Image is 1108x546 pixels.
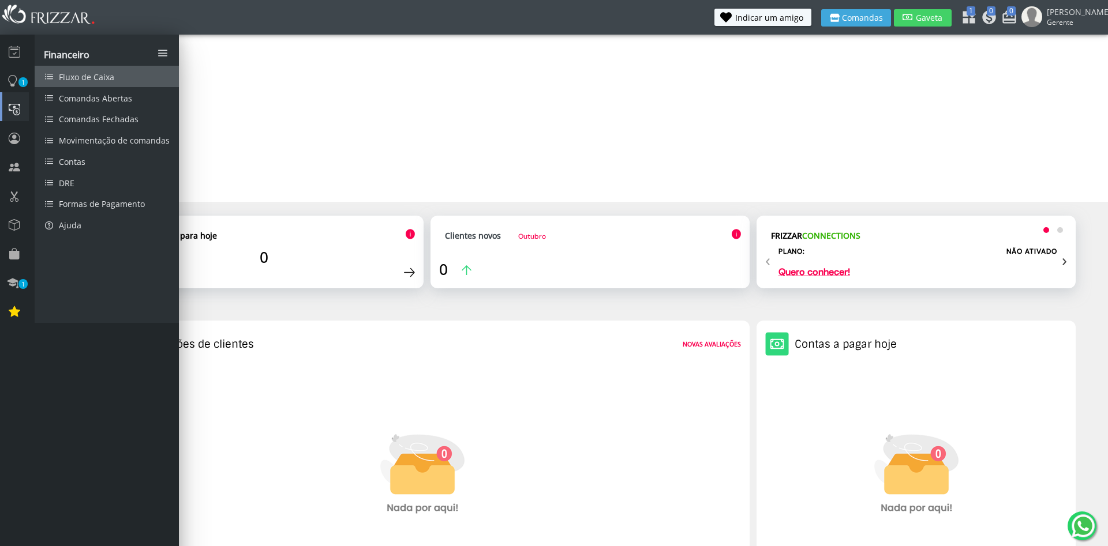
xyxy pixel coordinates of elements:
[35,129,179,150] a: Movimentação de comandas
[731,229,741,240] img: Ícone de informação
[735,14,803,22] span: Indicar um amigo
[714,9,811,26] button: Indicar um amigo
[683,340,741,348] strong: Novas avaliações
[518,232,546,241] span: Outubro
[439,259,448,280] span: 0
[35,108,179,130] a: Comandas Fechadas
[961,9,972,28] a: 1
[35,87,179,108] a: Comandas Abertas
[35,172,179,193] a: DRE
[59,198,145,209] span: Formas de Pagamento
[445,230,546,241] a: Clientes novosOutubro
[967,6,975,16] span: 1
[1047,6,1099,17] span: [PERSON_NAME]
[260,247,268,268] span: 0
[795,337,897,351] h2: Contas a pagar hoje
[765,248,770,272] span: Previous
[778,268,850,277] a: Quero conhecer!
[59,135,170,146] span: Movimentação de comandas
[445,230,501,241] strong: Clientes novos
[59,220,81,231] span: Ajuda
[1001,9,1013,28] a: 0
[981,9,993,28] a: 0
[35,66,179,87] a: Fluxo de Caixa
[59,93,132,104] span: Comandas Abertas
[821,9,891,27] button: Comandas
[778,247,806,256] h2: Plano:
[35,193,179,214] a: Formas de Pagamento
[35,150,179,172] a: Contas
[1047,17,1099,27] span: Gerente
[405,229,415,240] img: Ícone de informação
[765,332,789,356] img: Ícone de um cofre
[771,230,860,241] strong: FRIZZAR
[140,337,254,351] h2: Avaliações de clientes
[35,214,179,235] a: Ajuda
[987,6,995,16] span: 0
[915,14,944,22] span: Gaveta
[59,71,114,82] span: Fluxo de Caixa
[1069,512,1097,540] img: whatsapp.png
[802,230,860,241] span: CONNECTIONS
[1007,247,1058,256] label: NÃO ATIVADO
[1062,248,1067,272] span: Next
[44,48,89,61] span: Financeiro
[18,77,28,87] span: 1
[842,14,883,22] span: Comandas
[18,279,28,289] span: 1
[462,265,471,275] img: Ícone de seta para a cima
[59,114,138,125] span: Comandas Fechadas
[59,156,85,167] span: Contas
[59,178,74,189] span: DRE
[404,268,415,277] img: Ícone de seta para a direita
[1007,6,1016,16] span: 0
[894,9,952,27] button: Gaveta
[1021,6,1102,29] a: [PERSON_NAME] Gerente
[439,259,471,280] a: 0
